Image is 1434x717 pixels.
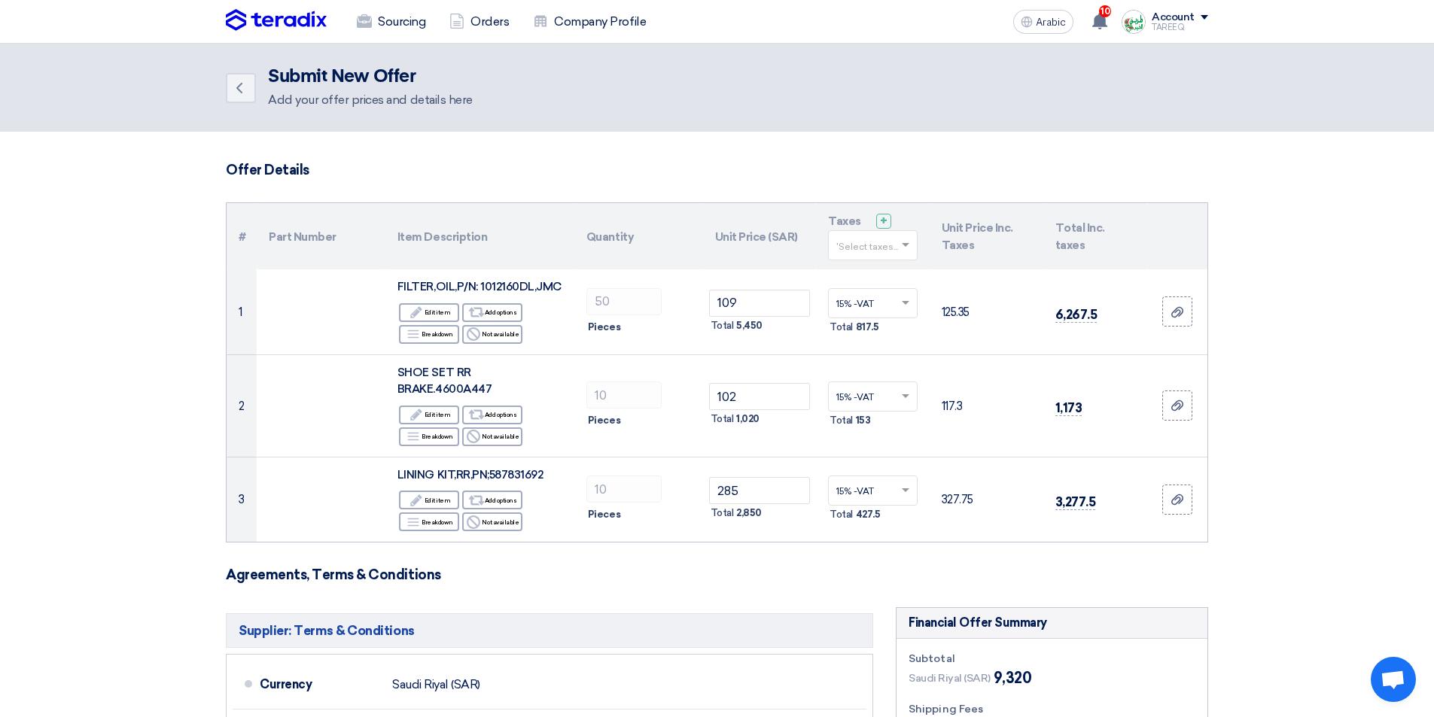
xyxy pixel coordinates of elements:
[482,433,519,440] font: Not available
[828,381,918,412] ng-select: VAT
[397,366,492,396] font: SHOE SET RR BRAKE.4600A447
[1101,6,1110,17] font: 10
[485,308,517,316] font: Add options
[709,477,811,504] input: Unit Price
[397,229,487,243] font: Item Description
[711,507,734,518] font: Total
[485,411,517,418] font: Add options
[909,652,955,665] font: Subtotal
[485,497,517,504] font: Add options
[239,305,242,319] font: 1
[711,413,734,424] font: Total
[1036,16,1066,29] font: Arabic
[736,320,763,331] font: 5,450
[880,214,887,228] font: +
[715,229,798,243] font: Unit Price (SAR)
[239,493,245,506] font: 3
[942,305,970,319] font: 125.35
[830,415,853,426] font: Total
[422,330,453,338] font: Breakdown
[942,399,963,412] font: 117.3
[1152,11,1195,23] font: Account
[239,399,245,412] font: 2
[425,497,451,504] font: Edit item
[830,321,853,333] font: Total
[856,321,879,333] font: 817.5
[588,415,620,426] font: Pieces
[736,413,760,424] font: 1,020
[1152,23,1184,32] font: TAREEQ
[942,493,973,506] font: 327.75
[397,468,543,482] font: LINING KIT,RR,PN;587831692
[239,229,246,243] font: #
[268,68,416,86] font: Submit New Offer
[909,703,983,715] font: Shipping Fees
[268,93,473,107] font: Add your offer prices and details here
[586,475,662,503] input: RFQ_STEP1.ITEMS.2.AMOUNT_TITLE
[226,162,309,178] font: Offer Details
[909,672,991,685] font: Saudi Riyal (SAR)
[994,669,1032,687] font: 9,320
[586,288,662,315] input: RFQ_STEP1.ITEMS.2.AMOUNT_TITLE
[709,290,811,317] input: Unit Price
[588,321,620,333] font: Pieces
[1055,494,1096,509] font: 3,277.5
[226,567,441,583] font: Agreements, Terms & Conditions
[711,320,734,331] font: Total
[1055,307,1098,322] font: 6,267.5
[226,9,327,32] img: Teradix logo
[470,14,509,29] font: Orders
[239,623,415,638] font: Supplier: Terms & Conditions
[392,677,480,691] font: Saudi Riyal (SAR)
[482,330,519,338] font: Not available
[269,229,336,243] font: Part Number
[397,280,562,293] font: FILTER,OIL,P/N: 1012160DL,JMC
[942,221,1013,253] font: Unit Price Inc. Taxes
[1013,10,1073,34] button: Arabic
[1371,657,1416,702] div: Open chat
[378,14,425,29] font: Sourcing
[425,411,451,418] font: Edit item
[437,5,521,38] a: Orders
[482,518,519,526] font: Not available
[856,415,871,426] font: 153
[422,518,453,526] font: Breakdown
[909,615,1047,630] font: Financial Offer Summary
[828,288,918,318] ng-select: VAT
[856,509,881,520] font: 427.5
[828,214,861,228] font: Taxes
[588,509,620,520] font: Pieces
[586,229,634,243] font: Quantity
[1055,221,1105,253] font: Total Inc. taxes
[345,5,437,38] a: Sourcing
[425,308,451,316] font: Edit item
[830,509,853,520] font: Total
[422,433,453,440] font: Breakdown
[828,475,918,506] ng-select: VAT
[1055,400,1082,415] font: 1,173
[709,383,811,410] input: Unit Price
[1122,10,1146,34] img: Screenshot___1727703618088.png
[260,677,312,691] font: Currency
[736,507,762,518] font: 2,850
[554,14,646,29] font: Company Profile
[586,381,662,409] input: RFQ_STEP1.ITEMS.2.AMOUNT_TITLE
